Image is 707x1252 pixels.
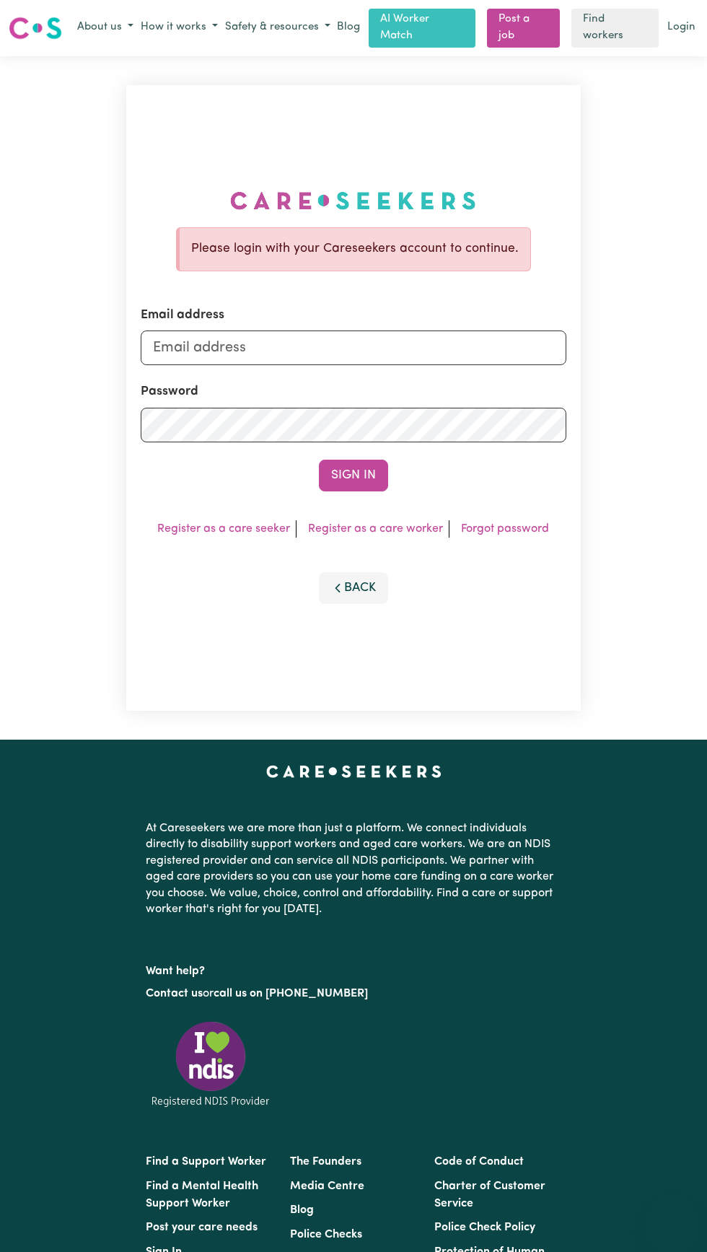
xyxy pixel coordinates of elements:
[146,958,561,979] p: Want help?
[74,16,137,40] button: About us
[141,306,224,325] label: Email address
[146,1181,258,1209] a: Find a Mental Health Support Worker
[319,572,388,604] button: Back
[141,330,566,365] input: Email address
[191,240,519,258] p: Please login with your Careseekers account to continue.
[146,980,561,1007] p: or
[146,1222,258,1233] a: Post your care needs
[434,1222,535,1233] a: Police Check Policy
[221,16,334,40] button: Safety & resources
[334,17,363,39] a: Blog
[290,1156,361,1168] a: The Founders
[266,766,442,777] a: Careseekers home page
[157,523,290,535] a: Register as a care seeker
[319,460,388,491] button: Sign In
[146,1156,266,1168] a: Find a Support Worker
[137,16,221,40] button: How it works
[308,523,443,535] a: Register as a care worker
[146,815,561,923] p: At Careseekers we are more than just a platform. We connect individuals directly to disability su...
[664,17,698,39] a: Login
[146,988,203,999] a: Contact us
[9,12,62,45] a: Careseekers logo
[571,9,659,48] a: Find workers
[290,1204,314,1216] a: Blog
[369,9,475,48] a: AI Worker Match
[290,1181,364,1192] a: Media Centre
[649,1194,695,1240] iframe: Button to launch messaging window
[487,9,560,48] a: Post a job
[434,1181,545,1209] a: Charter of Customer Service
[290,1229,362,1240] a: Police Checks
[434,1156,524,1168] a: Code of Conduct
[146,1019,276,1109] img: Registered NDIS provider
[141,382,198,401] label: Password
[461,523,549,535] a: Forgot password
[9,15,62,41] img: Careseekers logo
[214,988,368,999] a: call us on [PHONE_NUMBER]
